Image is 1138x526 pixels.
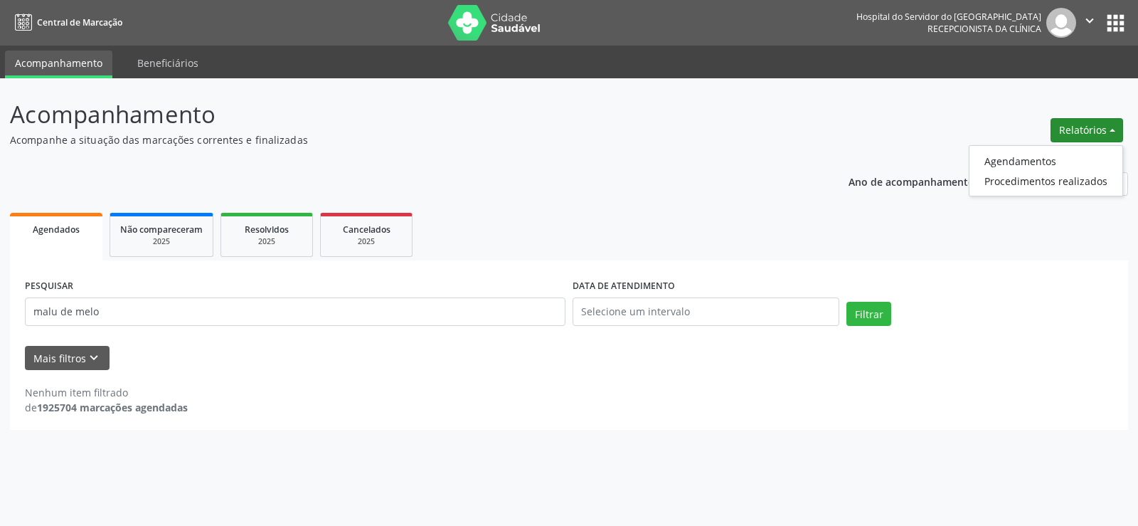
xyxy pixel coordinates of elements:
a: Acompanhamento [5,51,112,78]
i: keyboard_arrow_down [86,350,102,366]
img: img [1046,8,1076,38]
span: Agendados [33,223,80,236]
div: 2025 [331,236,402,247]
p: Acompanhamento [10,97,792,132]
a: Beneficiários [127,51,208,75]
div: 2025 [120,236,203,247]
a: Procedimentos realizados [969,171,1122,191]
label: PESQUISAR [25,275,73,298]
button: apps [1103,11,1128,36]
div: de [25,400,188,415]
input: Nome, código do beneficiário ou CPF [25,298,565,326]
i:  [1082,13,1097,28]
strong: 1925704 marcações agendadas [37,401,188,414]
span: Cancelados [343,223,390,236]
span: Não compareceram [120,223,203,236]
label: DATA DE ATENDIMENTO [573,275,675,298]
span: Central de Marcação [37,16,122,28]
input: Selecione um intervalo [573,298,839,326]
p: Acompanhe a situação das marcações correntes e finalizadas [10,132,792,147]
div: 2025 [231,236,302,247]
a: Central de Marcação [10,11,122,34]
span: Recepcionista da clínica [927,23,1041,35]
button: Filtrar [846,302,891,326]
button: Mais filtroskeyboard_arrow_down [25,346,110,371]
a: Agendamentos [969,151,1122,171]
div: Hospital do Servidor do [GEOGRAPHIC_DATA] [856,11,1041,23]
p: Ano de acompanhamento [849,172,974,190]
div: Nenhum item filtrado [25,385,188,400]
span: Resolvidos [245,223,289,236]
button:  [1076,8,1103,38]
ul: Relatórios [969,145,1123,196]
button: Relatórios [1051,118,1123,142]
